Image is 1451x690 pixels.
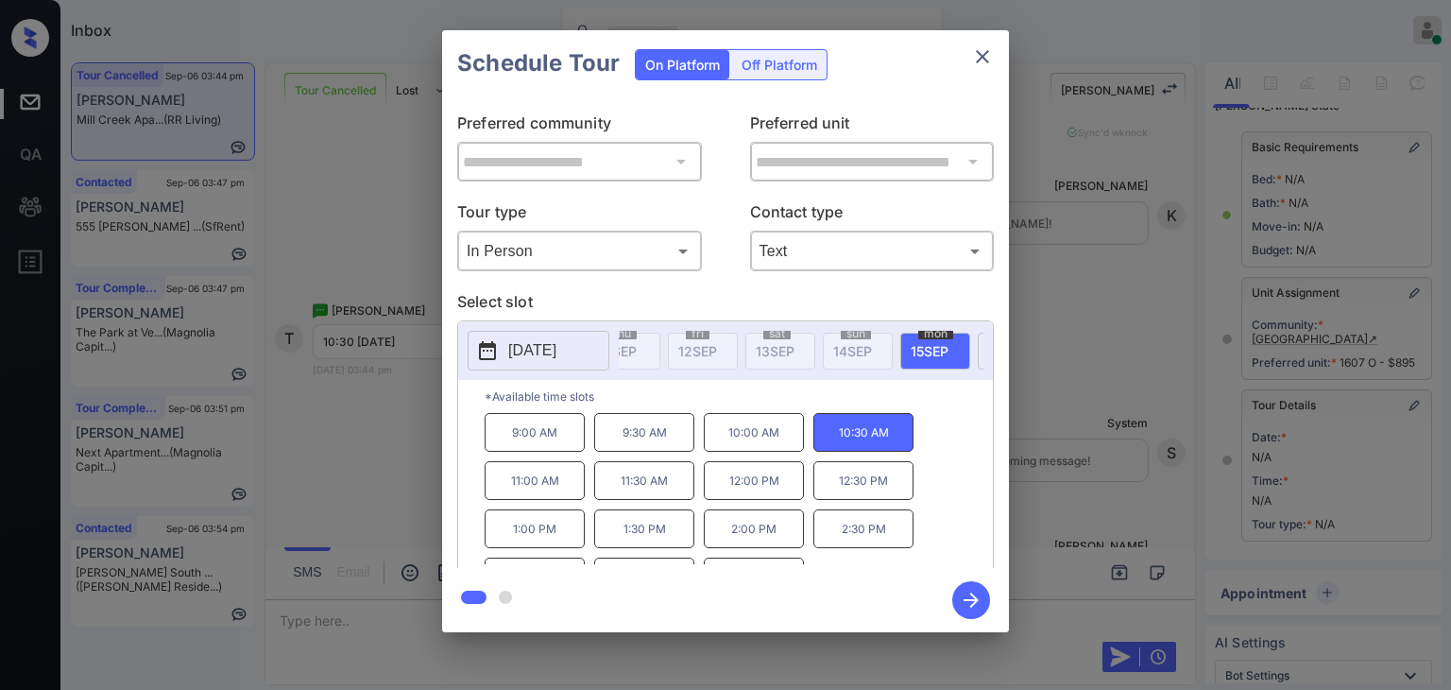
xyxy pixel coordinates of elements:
[462,235,697,267] div: In Person
[594,558,694,596] p: 3:30 PM
[704,558,804,596] p: 4:00 PM
[755,235,990,267] div: Text
[813,461,913,500] p: 12:30 PM
[508,339,556,362] p: [DATE]
[813,413,913,452] p: 10:30 AM
[468,331,609,371] button: [DATE]
[457,112,702,142] p: Preferred community
[941,576,1001,625] button: btn-next
[813,509,913,548] p: 2:30 PM
[978,333,1048,370] div: date-select
[594,509,694,548] p: 1:30 PM
[594,413,694,452] p: 9:30 AM
[457,290,994,320] p: Select slot
[442,30,635,96] h2: Schedule Tour
[485,380,993,413] p: *Available time slots
[900,333,970,370] div: date-select
[750,200,995,231] p: Contact type
[485,558,585,596] p: 3:00 PM
[485,509,585,548] p: 1:00 PM
[594,461,694,500] p: 11:30 AM
[964,38,1001,76] button: close
[704,461,804,500] p: 12:00 PM
[485,461,585,500] p: 11:00 AM
[732,50,827,79] div: Off Platform
[911,343,948,359] span: 15 SEP
[457,200,702,231] p: Tour type
[750,112,995,142] p: Preferred unit
[704,509,804,548] p: 2:00 PM
[636,50,729,79] div: On Platform
[485,413,585,452] p: 9:00 AM
[918,328,953,339] span: mon
[704,413,804,452] p: 10:00 AM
